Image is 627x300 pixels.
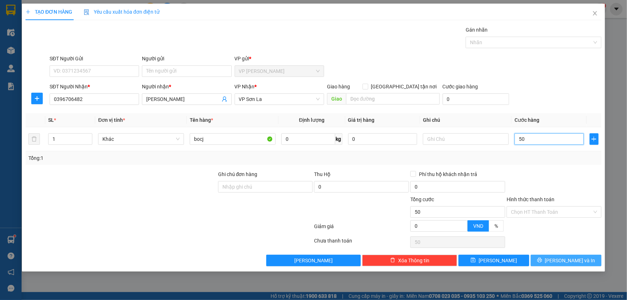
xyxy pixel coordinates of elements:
[26,9,31,14] span: plus
[537,258,542,263] span: printer
[416,170,480,178] span: Phí thu hộ khách nhận trả
[142,55,231,63] div: Người gửi
[390,258,395,263] span: delete
[443,93,509,105] input: Cước giao hàng
[362,255,457,266] button: deleteXóa Thông tin
[50,55,139,63] div: SĐT Người Gửi
[410,197,434,202] span: Tổng cước
[50,83,139,91] div: SĐT Người Nhận
[473,223,483,229] span: VND
[515,117,539,123] span: Cước hàng
[590,133,599,145] button: plus
[67,27,300,36] li: Hotline: 0965551559
[222,96,227,102] span: user-add
[239,66,320,77] span: VP Thanh Xuân
[494,223,498,229] span: %
[102,134,180,144] span: Khác
[190,133,276,145] input: VD: Bàn, Ghế
[98,117,125,123] span: Đơn vị tính
[32,96,42,101] span: plus
[585,4,605,24] button: Close
[190,117,213,123] span: Tên hàng
[67,18,300,27] li: Số 378 [PERSON_NAME] ( trong nhà khách [GEOGRAPHIC_DATA])
[239,94,320,105] span: VP Sơn La
[9,52,125,64] b: GỬI : VP [PERSON_NAME]
[545,257,595,264] span: [PERSON_NAME] và In
[443,84,478,89] label: Cước giao hàng
[335,133,342,145] span: kg
[84,9,160,15] span: Yêu cầu xuất hóa đơn điện tử
[26,9,72,15] span: TẠO ĐƠN HÀNG
[84,9,89,15] img: icon
[314,171,331,177] span: Thu Hộ
[48,117,54,123] span: SL
[266,255,361,266] button: [PERSON_NAME]
[471,258,476,263] span: save
[235,55,324,63] div: VP gửi
[420,113,512,127] th: Ghi chú
[346,93,440,105] input: Dọc đường
[592,10,598,16] span: close
[218,171,258,177] label: Ghi chú đơn hàng
[142,83,231,91] div: Người nhận
[294,257,333,264] span: [PERSON_NAME]
[368,83,440,91] span: [GEOGRAPHIC_DATA] tận nơi
[31,93,43,104] button: plus
[479,257,517,264] span: [PERSON_NAME]
[590,136,598,142] span: plus
[28,133,40,145] button: delete
[299,117,324,123] span: Định lượng
[458,255,529,266] button: save[PERSON_NAME]
[466,27,488,33] label: Gán nhãn
[423,133,509,145] input: Ghi Chú
[314,222,410,235] div: Giảm giá
[348,117,375,123] span: Giá trị hàng
[398,257,429,264] span: Xóa Thông tin
[531,255,601,266] button: printer[PERSON_NAME] và In
[327,93,346,105] span: Giao
[235,84,255,89] span: VP Nhận
[314,237,410,249] div: Chưa thanh toán
[28,154,242,162] div: Tổng: 1
[348,133,418,145] input: 0
[507,197,554,202] label: Hình thức thanh toán
[218,181,313,193] input: Ghi chú đơn hàng
[327,84,350,89] span: Giao hàng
